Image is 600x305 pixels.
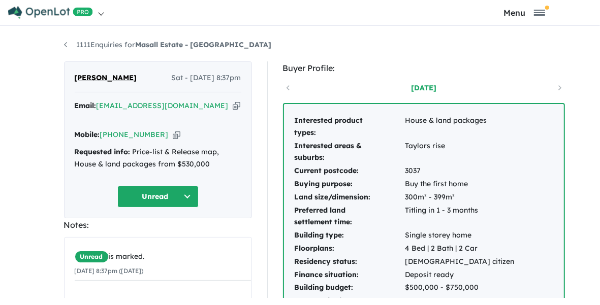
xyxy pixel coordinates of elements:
[294,229,405,242] td: Building type:
[294,242,405,255] td: Floorplans:
[75,251,251,263] div: is marked.
[64,39,536,51] nav: breadcrumb
[64,40,272,49] a: 1111Enquiries forMasall Estate - [GEOGRAPHIC_DATA]
[172,72,241,84] span: Sat - [DATE] 8:37pm
[294,255,405,268] td: Residency status:
[8,6,93,19] img: Openlot PRO Logo White
[75,130,100,139] strong: Mobile:
[64,218,252,232] div: Notes:
[75,147,131,156] strong: Requested info:
[233,100,240,111] button: Copy
[451,8,597,17] button: Toggle navigation
[405,178,515,191] td: Buy the first home
[75,146,241,171] div: Price-list & Release map, House & land packages from $530,000
[117,186,199,208] button: Unread
[405,204,515,229] td: Titling in 1 - 3 months
[405,281,515,294] td: $500,000 - $750,000
[100,130,169,139] a: [PHONE_NUMBER]
[173,129,180,140] button: Copy
[405,242,515,255] td: 4 Bed | 2 Bath | 2 Car
[294,268,405,282] td: Finance situation:
[405,229,515,242] td: Single storey home
[294,140,405,165] td: Interested areas & suburbs:
[75,72,137,84] span: [PERSON_NAME]
[405,114,515,140] td: House & land packages
[75,251,109,263] span: Unread
[136,40,272,49] strong: Masall Estate - [GEOGRAPHIC_DATA]
[405,191,515,204] td: 300m² - 399m²
[294,191,405,204] td: Land size/dimension:
[97,101,229,110] a: [EMAIL_ADDRESS][DOMAIN_NAME]
[405,255,515,268] td: [DEMOGRAPHIC_DATA] citizen
[405,140,515,165] td: Taylors rise
[294,114,405,140] td: Interested product types:
[405,268,515,282] td: Deposit ready
[405,164,515,178] td: 3037
[283,61,565,75] div: Buyer Profile:
[294,281,405,294] td: Building budget:
[294,164,405,178] td: Current postcode:
[75,101,97,110] strong: Email:
[75,267,144,275] small: [DATE] 8:37pm ([DATE])
[294,204,405,229] td: Preferred land settlement time:
[294,178,405,191] td: Buying purpose:
[381,83,467,93] a: [DATE]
